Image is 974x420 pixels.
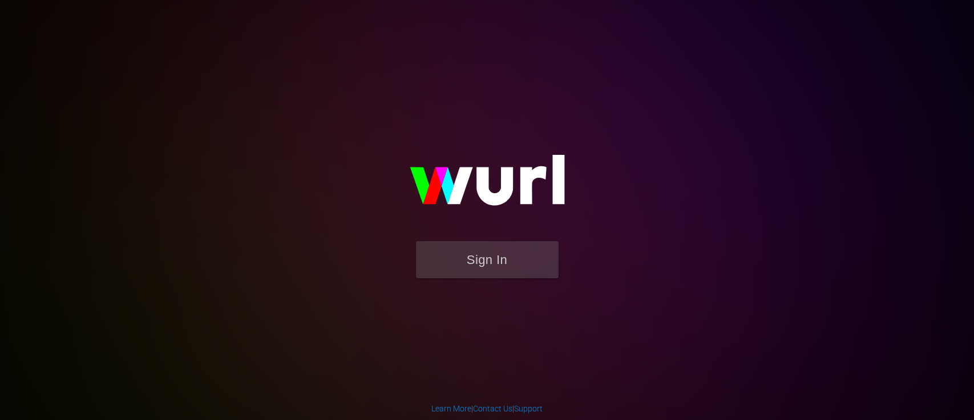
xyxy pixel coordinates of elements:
img: wurl-logo-on-black-223613ac3d8ba8fe6dc639794a292ebdb59501304c7dfd60c99c58986ef67473.svg [373,130,601,241]
div: | | [431,403,543,414]
a: Support [514,404,543,413]
a: Learn More [431,404,471,413]
button: Sign In [416,241,559,278]
a: Contact Us [473,404,512,413]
